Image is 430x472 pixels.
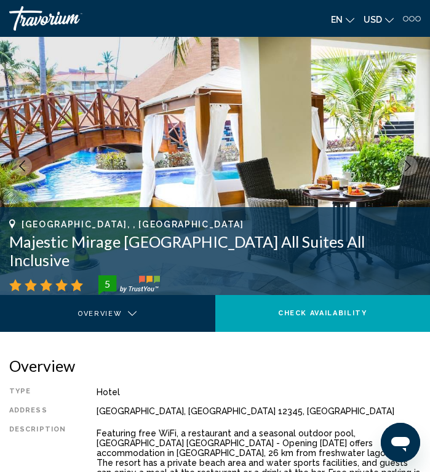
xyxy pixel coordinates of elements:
[95,277,119,291] div: 5
[278,309,367,317] span: Check Availability
[9,356,421,375] h2: Overview
[364,15,382,25] span: USD
[398,156,418,176] button: Next image
[9,6,209,31] a: Travorium
[97,387,421,397] div: Hotel
[9,232,421,269] h1: Majestic Mirage [GEOGRAPHIC_DATA] All Suites All Inclusive
[97,406,421,416] div: [GEOGRAPHIC_DATA], [GEOGRAPHIC_DATA] 12345, [GEOGRAPHIC_DATA]
[381,423,420,462] iframe: Botón para iniciar la ventana de mensajería
[9,387,66,397] div: Type
[9,406,66,416] div: Address
[12,156,32,176] button: Previous image
[331,10,354,28] button: Change language
[98,275,160,295] img: trustyou-badge-hor.svg
[331,15,343,25] span: en
[364,10,394,28] button: Change currency
[22,219,244,229] span: [GEOGRAPHIC_DATA], , [GEOGRAPHIC_DATA]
